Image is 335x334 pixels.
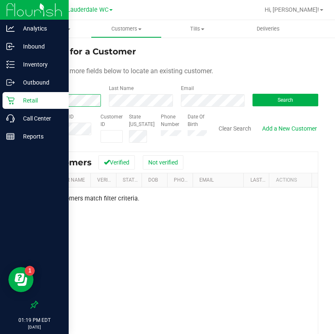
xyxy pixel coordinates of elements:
[188,113,207,128] label: Date Of Birth
[6,42,15,51] inline-svg: Inbound
[4,316,65,324] p: 01:19 PM EDT
[162,25,232,33] span: Tills
[174,177,212,183] a: Phone Number
[100,113,123,128] label: Customer ID
[253,94,318,106] button: Search
[123,177,167,183] a: State Registry Id
[257,121,322,136] a: Add a New Customer
[6,60,15,69] inline-svg: Inventory
[199,177,214,183] a: Email
[15,23,65,33] p: Analytics
[278,97,293,103] span: Search
[25,266,35,276] iframe: Resource center unread badge
[162,20,232,38] a: Tills
[15,95,65,105] p: Retail
[91,25,161,33] span: Customers
[148,177,158,183] a: DOB
[233,20,304,38] a: Deliveries
[15,59,65,69] p: Inventory
[213,121,257,136] button: Clear Search
[37,195,318,202] div: No customers match filter criteria.
[6,132,15,141] inline-svg: Reports
[6,24,15,33] inline-svg: Analytics
[250,177,286,183] a: Last Modified
[15,41,65,51] p: Inbound
[37,67,213,75] span: Use one or more fields below to locate an existing customer.
[6,78,15,87] inline-svg: Outbound
[181,85,194,92] label: Email
[4,324,65,330] p: [DATE]
[91,20,162,38] a: Customers
[6,114,15,123] inline-svg: Call Center
[129,113,155,128] label: State [US_STATE]
[109,85,134,92] label: Last Name
[15,131,65,141] p: Reports
[98,155,135,170] button: Verified
[15,113,65,123] p: Call Center
[143,155,183,170] button: Not verified
[6,96,15,105] inline-svg: Retail
[245,25,291,33] span: Deliveries
[8,267,33,292] iframe: Resource center
[15,77,65,87] p: Outbound
[265,6,319,13] span: Hi, [PERSON_NAME]!
[37,46,136,57] span: Search for a Customer
[58,6,108,13] span: Ft. Lauderdale WC
[97,177,118,183] a: Verified
[161,113,181,128] label: Phone Number
[276,177,309,183] div: Actions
